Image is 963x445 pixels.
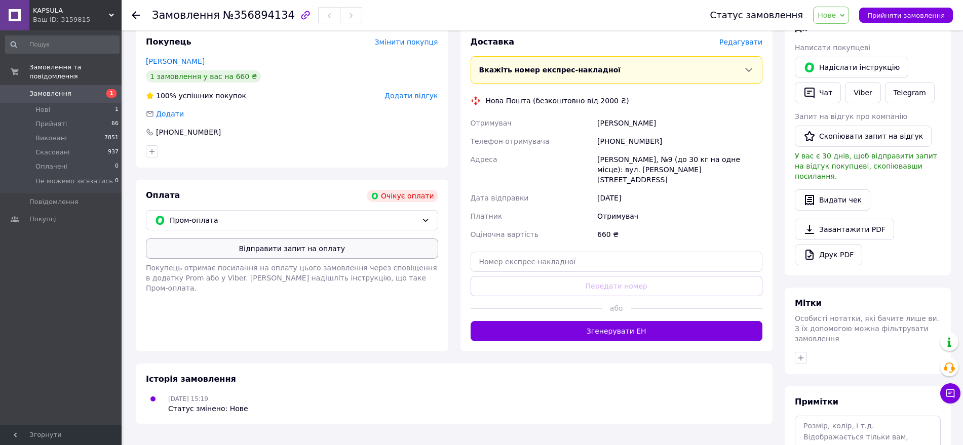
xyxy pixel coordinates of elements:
div: Повернутися назад [132,10,140,20]
div: Нова Пошта (безкоштовно від 2000 ₴) [483,96,632,106]
span: Запит на відгук про компанію [795,112,907,120]
span: Покупець [146,37,191,47]
span: Нові [35,105,50,114]
a: Друк PDF [795,244,862,265]
div: 660 ₴ [595,225,764,244]
span: Повідомлення [29,197,79,207]
span: Нове [818,11,836,19]
a: Telegram [885,82,935,103]
span: Отримувач [471,119,512,127]
span: 1 [115,105,119,114]
span: №356894134 [223,9,295,21]
div: [PHONE_NUMBER] [595,132,764,150]
div: [PHONE_NUMBER] [155,127,222,137]
button: Видати чек [795,189,870,211]
span: Редагувати [719,38,762,46]
span: Не можемо зв'язатись [35,177,113,186]
button: Прийняти замовлення [859,8,953,23]
a: Завантажити PDF [795,219,894,240]
div: Статус замовлення [710,10,803,20]
span: Оплачені [35,162,67,171]
span: 66 [111,119,119,129]
span: Пром-оплата [170,215,417,226]
span: Дата відправки [471,194,529,202]
span: Дії [795,23,807,33]
span: або [602,303,631,313]
span: Вкажіть номер експрес-накладної [479,66,621,74]
span: 7851 [104,134,119,143]
span: Написати покупцеві [795,44,870,52]
span: Прийняті [35,119,67,129]
div: [PERSON_NAME] [595,114,764,132]
span: 1 [106,89,117,98]
span: Покупці [29,215,57,224]
span: 100% [156,92,176,100]
button: Згенерувати ЕН [471,321,763,341]
span: [DATE] 15:19 [168,395,208,402]
span: Скасовані [35,148,70,157]
span: Замовлення та повідомлення [29,63,122,81]
span: Примітки [795,397,838,407]
span: KAPSULA [33,6,109,15]
div: [PERSON_NAME], №9 (до 30 кг на одне місце): вул. [PERSON_NAME][STREET_ADDRESS] [595,150,764,189]
span: 937 [108,148,119,157]
span: Оплата [146,190,180,200]
button: Чат [795,82,841,103]
span: Телефон отримувача [471,137,550,145]
a: [PERSON_NAME] [146,57,205,65]
span: Особисті нотатки, які бачите лише ви. З їх допомогою можна фільтрувати замовлення [795,314,939,343]
span: Додати відгук [384,92,438,100]
span: Додати [156,110,184,118]
div: Очікує оплати [367,190,438,202]
span: Прийняти замовлення [867,12,945,19]
span: Виконані [35,134,67,143]
div: 1 замовлення у вас на 660 ₴ [146,70,261,83]
div: Ваш ID: 3159815 [33,15,122,24]
button: Скопіювати запит на відгук [795,126,932,147]
button: Відправити запит на оплату [146,238,438,259]
span: Мітки [795,298,822,308]
span: Замовлення [152,9,220,21]
div: [DATE] [595,189,764,207]
span: Доставка [471,37,515,47]
input: Пошук [5,35,120,54]
div: Статус змінено: Нове [168,403,248,414]
button: Надіслати інструкцію [795,57,908,78]
div: успішних покупок [146,91,246,101]
span: Історія замовлення [146,374,236,384]
span: Оціночна вартість [471,230,538,238]
span: 0 [115,162,119,171]
a: Viber [845,82,880,103]
span: Платник [471,212,503,220]
span: Замовлення [29,89,71,98]
div: Отримувач [595,207,764,225]
span: Змінити покупця [375,38,438,46]
button: Чат з покупцем [940,383,960,403]
span: У вас є 30 днів, щоб відправити запит на відгук покупцеві, скопіювавши посилання. [795,152,937,180]
span: Покупець отримає посилання на оплату цього замовлення через сповіщення в додатку Prom або у Viber... [146,264,437,292]
span: Адреса [471,155,497,164]
span: 0 [115,177,119,186]
input: Номер експрес-накладної [471,252,763,272]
